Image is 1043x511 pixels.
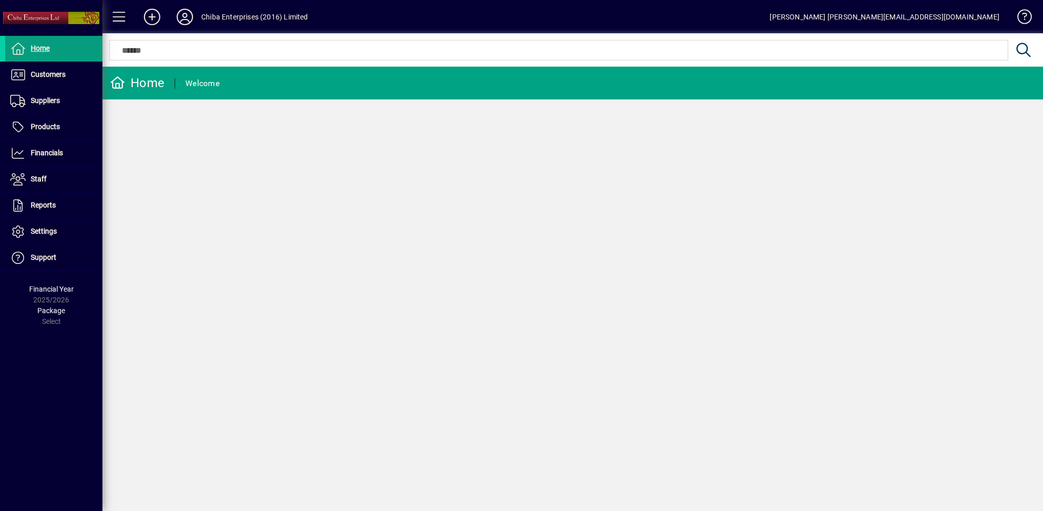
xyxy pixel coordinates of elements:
[5,140,102,166] a: Financials
[185,75,220,92] div: Welcome
[168,8,201,26] button: Profile
[37,306,65,315] span: Package
[31,175,47,183] span: Staff
[31,70,66,78] span: Customers
[5,219,102,244] a: Settings
[31,201,56,209] span: Reports
[5,167,102,192] a: Staff
[110,75,164,91] div: Home
[31,149,63,157] span: Financials
[31,227,57,235] span: Settings
[29,285,74,293] span: Financial Year
[5,88,102,114] a: Suppliers
[201,9,308,25] div: Chiba Enterprises (2016) Limited
[770,9,999,25] div: [PERSON_NAME] [PERSON_NAME][EMAIL_ADDRESS][DOMAIN_NAME]
[1010,2,1030,35] a: Knowledge Base
[31,253,56,261] span: Support
[31,44,50,52] span: Home
[5,193,102,218] a: Reports
[5,62,102,88] a: Customers
[31,122,60,131] span: Products
[5,114,102,140] a: Products
[5,245,102,271] a: Support
[31,96,60,105] span: Suppliers
[136,8,168,26] button: Add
